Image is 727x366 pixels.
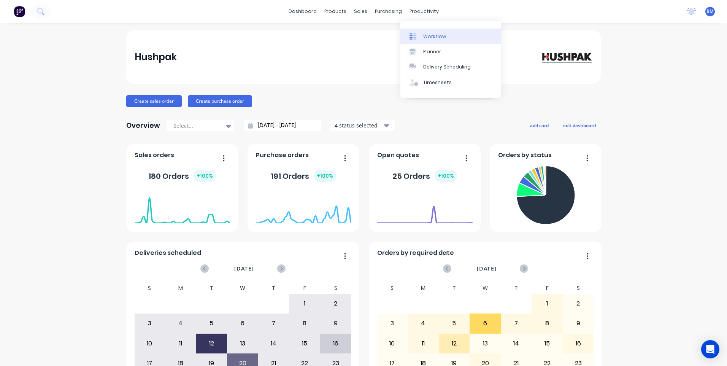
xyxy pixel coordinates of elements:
[188,95,252,107] button: Create purchase order
[148,170,216,182] div: 180 Orders
[377,151,419,160] span: Open quotes
[377,314,408,333] div: 3
[532,283,563,294] div: F
[135,314,165,333] div: 3
[439,283,470,294] div: T
[165,314,196,333] div: 4
[423,33,446,40] div: Workflow
[271,170,336,182] div: 191 Orders
[289,294,320,313] div: 1
[400,29,501,44] a: Workflow
[135,334,165,353] div: 10
[227,334,258,353] div: 13
[314,170,336,182] div: + 100 %
[423,48,441,55] div: Planner
[134,283,165,294] div: S
[477,264,497,273] span: [DATE]
[532,334,562,353] div: 15
[501,314,532,333] div: 7
[321,334,351,353] div: 16
[408,334,438,353] div: 11
[234,264,254,273] span: [DATE]
[423,64,471,70] div: Delivery Scheduling
[350,6,371,17] div: sales
[563,334,594,353] div: 16
[439,334,470,353] div: 12
[701,340,719,358] div: Open Intercom Messenger
[400,59,501,75] a: Delivery Scheduling
[558,120,601,130] button: edit dashboard
[126,95,182,107] button: Create sales order
[408,283,439,294] div: M
[289,283,320,294] div: F
[706,8,714,15] span: BM
[197,314,227,333] div: 5
[259,314,289,333] div: 7
[256,151,309,160] span: Purchase orders
[165,283,196,294] div: M
[406,6,443,17] div: productivity
[470,283,501,294] div: W
[194,170,216,182] div: + 100 %
[400,75,501,90] a: Timesheets
[498,151,552,160] span: Orders by status
[126,118,160,133] div: Overview
[227,314,258,333] div: 6
[330,120,395,131] button: 4 status selected
[470,334,500,353] div: 13
[400,44,501,59] a: Planner
[135,49,177,65] div: Hushpak
[371,6,406,17] div: purchasing
[289,334,320,353] div: 15
[321,294,351,313] div: 2
[165,334,196,353] div: 11
[14,6,25,17] img: Factory
[259,334,289,353] div: 14
[196,283,227,294] div: T
[377,283,408,294] div: S
[335,121,383,129] div: 4 status selected
[563,283,594,294] div: S
[227,283,258,294] div: W
[423,79,452,86] div: Timesheets
[439,314,470,333] div: 5
[525,120,554,130] button: add card
[532,314,562,333] div: 8
[320,283,351,294] div: S
[377,334,408,353] div: 10
[408,314,438,333] div: 4
[563,294,594,313] div: 2
[501,283,532,294] div: T
[285,6,321,17] a: dashboard
[435,170,457,182] div: + 100 %
[470,314,500,333] div: 6
[135,248,201,258] span: Deliveries scheduled
[532,294,562,313] div: 1
[392,170,457,182] div: 25 Orders
[539,50,592,64] img: Hushpak
[289,314,320,333] div: 8
[563,314,594,333] div: 9
[258,283,289,294] div: T
[135,151,174,160] span: Sales orders
[197,334,227,353] div: 12
[321,6,350,17] div: products
[321,314,351,333] div: 9
[501,334,532,353] div: 14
